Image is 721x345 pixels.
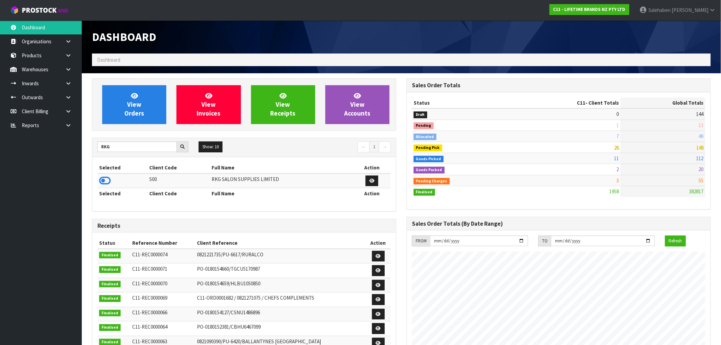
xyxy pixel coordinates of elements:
[197,280,260,287] span: PO-0180154659/HLBU1050850
[132,251,167,258] span: C11-REC0000074
[97,238,131,249] th: Status
[197,266,260,272] span: PO-0180154660/TGCU5170987
[251,85,315,124] a: ViewReceipts
[699,133,704,139] span: 49
[249,141,391,153] nav: Page navigation
[616,166,619,172] span: 2
[210,162,353,173] th: Full Name
[10,6,19,14] img: cube-alt.png
[414,122,434,129] span: Pending
[577,100,585,106] span: C11
[414,134,436,140] span: Allocated
[414,167,445,174] span: Goods Packed
[616,177,619,184] span: 3
[97,223,391,229] h3: Receipts
[99,310,121,317] span: Finalised
[616,111,619,117] span: 0
[699,122,704,129] span: 13
[609,188,619,195] span: 1958
[97,188,148,199] th: Selected
[614,144,619,151] span: 26
[699,166,704,172] span: 20
[379,141,391,152] a: →
[614,155,619,162] span: 11
[199,141,223,152] button: Show: 10
[648,7,671,13] span: Salehaben
[553,6,626,12] strong: C11 - LIFETIME BRANDS NZ PTY LTD
[271,92,296,117] span: View Receipts
[620,97,705,108] th: Global Totals
[197,309,260,316] span: PO-0180154127/CSNU1486896
[124,92,144,117] span: View Orders
[132,338,167,345] span: C11-REC0000063
[58,7,68,14] small: WMS
[550,4,629,15] a: C11 - LIFETIME BRANDS NZ PTY LTD
[99,295,121,302] span: Finalised
[412,97,509,108] th: Status
[148,162,210,173] th: Client Code
[366,238,391,249] th: Action
[344,92,370,117] span: View Accounts
[132,280,167,287] span: C11-REC0000070
[210,188,353,199] th: Full Name
[148,174,210,188] td: S00
[99,252,121,259] span: Finalised
[358,141,370,152] a: ←
[148,188,210,199] th: Client Code
[412,82,705,89] h3: Sales Order Totals
[414,189,435,196] span: Finalised
[22,6,57,15] span: ProStock
[353,162,391,173] th: Action
[369,141,379,152] a: 1
[197,251,263,258] span: 0821221735/PU-6617/RURALCO
[195,238,366,249] th: Client Reference
[414,111,427,118] span: Draft
[132,309,167,316] span: C11-REC0000066
[92,30,156,44] span: Dashboard
[177,85,241,124] a: ViewInvoices
[672,7,708,13] span: [PERSON_NAME]
[665,236,686,246] button: Refresh
[353,188,391,199] th: Action
[131,238,195,249] th: Reference Number
[99,324,121,331] span: Finalised
[509,97,621,108] th: - Client Totals
[689,188,704,195] span: 382817
[696,155,704,162] span: 112
[696,111,704,117] span: 144
[412,236,430,246] div: FROM
[97,57,120,63] span: Dashboard
[414,178,450,185] span: Pending Charges
[99,281,121,288] span: Finalised
[616,133,619,139] span: 7
[699,177,704,184] span: 55
[414,156,444,163] span: Goods Picked
[412,221,705,227] h3: Sales Order Totals (By Date Range)
[99,266,121,273] span: Finalised
[538,236,551,246] div: TO
[197,338,321,345] span: 0821090390/PU-6420/BALLANTYNES [GEOGRAPHIC_DATA]
[197,324,261,330] span: PO-0180152381/CBHU6467099
[97,141,177,152] input: Search clients
[102,85,166,124] a: ViewOrders
[132,295,167,301] span: C11-REC0000069
[696,144,704,151] span: 148
[132,266,167,272] span: C11-REC0000071
[132,324,167,330] span: C11-REC0000064
[414,145,442,151] span: Pending Pick
[197,295,314,301] span: C11-ORD0001682 / 0821271075 / CHEFS COMPLEMENTS
[197,92,220,117] span: View Invoices
[616,122,619,129] span: 1
[325,85,389,124] a: ViewAccounts
[210,174,353,188] td: RKG SALON SUPPLIES LIMITED
[97,162,148,173] th: Selected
